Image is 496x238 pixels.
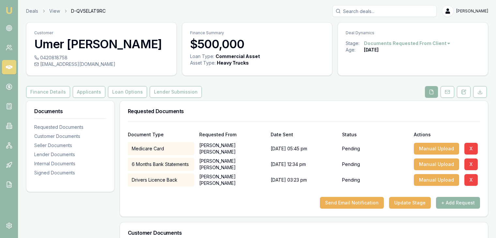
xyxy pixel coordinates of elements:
h3: Requested Documents [128,109,480,114]
button: Lender Submission [150,86,202,98]
div: [EMAIL_ADDRESS][DOMAIN_NAME] [34,61,169,67]
span: [PERSON_NAME] [456,8,488,14]
button: Finance Details [26,86,70,98]
span: D-QV5ELAT9RC [71,8,106,14]
p: [PERSON_NAME] [PERSON_NAME] [199,142,265,155]
h3: Customer Documents [128,230,480,235]
p: Deal Dynamics [346,30,480,36]
div: Internal Documents [34,160,106,167]
p: Finance Summary [190,30,324,36]
button: X [464,174,478,186]
button: Manual Upload [414,158,459,170]
div: Medicare Card [128,142,194,155]
div: 0420818758 [34,54,169,61]
div: [DATE] [364,47,379,53]
div: Age: [346,47,364,53]
h3: Documents [34,109,106,114]
div: Stage: [346,40,364,47]
a: View [49,8,60,14]
a: Applicants [71,86,107,98]
button: X [464,158,478,170]
div: Drivers Licence Back [128,173,194,186]
div: Status [342,132,408,137]
div: Requested Documents [34,124,106,130]
p: Pending [342,145,360,152]
a: Lender Submission [148,86,203,98]
div: [DATE] 03:23 pm [271,173,337,186]
div: [DATE] 12:34 pm [271,158,337,171]
h3: $500,000 [190,37,324,51]
div: Actions [414,132,480,137]
button: Update Stage [389,197,431,209]
button: Documents Requested From Client [364,40,451,47]
p: Pending [342,161,360,168]
div: 6 Months Bank Statements [128,158,194,171]
button: + Add Request [436,197,480,209]
p: [PERSON_NAME] [PERSON_NAME] [199,173,265,186]
a: Loan Options [107,86,148,98]
button: Send Email Notification [320,197,384,209]
div: Requested From [199,132,265,137]
div: Seller Documents [34,142,106,149]
div: Heavy Trucks [217,60,249,66]
div: Signed Documents [34,170,106,176]
button: X [464,143,478,155]
div: Document Type [128,132,194,137]
p: Customer [34,30,169,36]
button: Applicants [73,86,105,98]
a: Finance Details [26,86,71,98]
p: Pending [342,177,360,183]
div: Asset Type : [190,60,216,66]
img: emu-icon-u.png [5,7,13,14]
button: Loan Options [108,86,147,98]
div: [DATE] 05:45 pm [271,142,337,155]
nav: breadcrumb [26,8,106,14]
button: Manual Upload [414,143,459,155]
div: Commercial Asset [216,53,260,60]
button: Manual Upload [414,174,459,186]
p: [PERSON_NAME] [PERSON_NAME] [199,158,265,171]
div: Lender Documents [34,151,106,158]
input: Search deals [332,5,437,17]
div: Loan Type: [190,53,214,60]
a: Deals [26,8,38,14]
div: Date Sent [271,132,337,137]
h3: Umer [PERSON_NAME] [34,37,169,51]
div: Customer Documents [34,133,106,140]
